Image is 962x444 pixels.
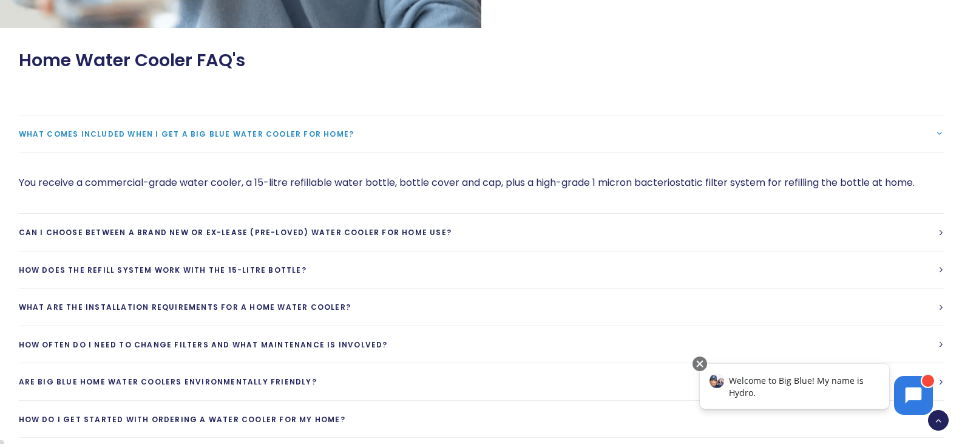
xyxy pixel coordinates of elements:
[19,214,944,251] a: Can I choose between a brand new or ex-lease (pre-loved) water cooler for home use?
[19,363,944,400] a: Are Big Blue home water coolers environmentally friendly?
[19,414,345,425] span: How do I get started with ordering a water cooler for my home?
[19,129,354,139] span: What comes included when I get a Big Blue water cooler for home?
[19,115,944,152] a: What comes included when I get a Big Blue water cooler for home?
[19,401,944,438] a: How do I get started with ordering a water cooler for my home?
[19,377,317,387] span: Are Big Blue home water coolers environmentally friendly?
[19,227,452,237] span: Can I choose between a brand new or ex-lease (pre-loved) water cooler for home use?
[19,251,944,289] a: How does the refill system work with the 15-litre bottle?
[687,354,945,427] iframe: Chatbot
[19,174,944,191] p: You receive a commercial-grade water cooler, a 15-litre refillable water bottle, bottle cover and...
[19,50,245,71] span: Home Water Cooler FAQ's
[19,289,944,326] a: What are the installation requirements for a home water cooler?
[19,265,307,275] span: How does the refill system work with the 15-litre bottle?
[19,326,944,363] a: How often do I need to change filters and what maintenance is involved?
[19,340,388,350] span: How often do I need to change filters and what maintenance is involved?
[19,302,351,312] span: What are the installation requirements for a home water cooler?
